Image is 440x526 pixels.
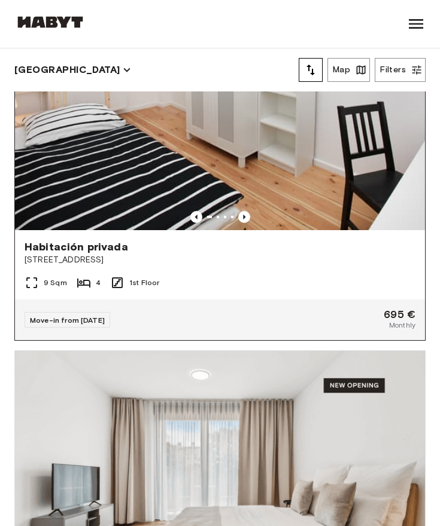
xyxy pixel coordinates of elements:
button: Map [327,58,370,82]
span: [STREET_ADDRESS] [25,254,415,266]
button: Filters [375,58,426,82]
button: Previous image [190,211,202,223]
span: 4 [96,277,101,288]
button: Previous image [238,211,250,223]
span: Habitación privada [25,240,128,254]
span: 695 € [384,309,415,320]
button: tune [299,58,323,82]
span: Monthly [389,320,415,331]
button: [GEOGRAPHIC_DATA] [14,62,131,78]
img: Habyt [14,16,86,28]
span: Move-in from [DATE] [30,316,105,325]
span: 9 Sqm [44,277,67,288]
span: 1st Floor [129,277,159,288]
